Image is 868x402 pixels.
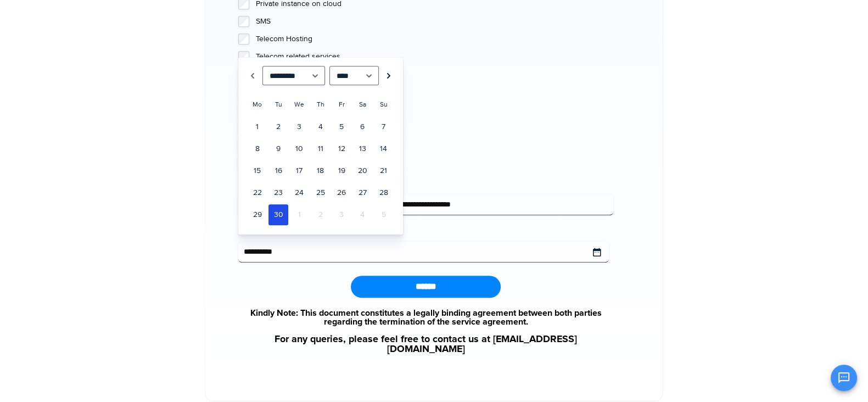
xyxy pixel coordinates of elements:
[247,66,258,85] a: Prev
[268,204,288,225] a: 30
[311,160,331,181] a: 18
[352,160,372,181] a: 20
[256,157,613,168] label: Other
[256,69,613,80] label: Truecaller services
[373,160,393,181] a: 21
[268,116,288,137] a: 2
[268,160,288,181] a: 16
[256,33,613,44] label: Telecom Hosting
[256,104,613,115] label: Voicebot
[248,204,267,225] a: 29
[373,182,393,203] a: 28
[352,116,372,137] a: 6
[373,138,393,159] a: 14
[238,334,613,354] a: For any queries, please feel free to contact us at [EMAIL_ADDRESS][DOMAIN_NAME]
[289,160,309,181] a: 17
[311,138,331,159] a: 11
[831,365,857,391] button: Open chat
[256,122,613,133] label: VPN
[262,66,326,85] select: Select month
[268,182,288,203] a: 23
[339,101,345,109] span: Friday
[289,204,309,225] span: 1
[256,86,613,97] label: Voice of Customer
[289,138,309,159] a: 10
[248,116,267,137] a: 1
[248,182,267,203] a: 22
[268,138,288,159] a: 9
[352,204,372,225] span: 4
[275,101,282,109] span: Tuesday
[332,116,351,137] a: 5
[332,138,351,159] a: 12
[253,101,262,109] span: Monday
[352,138,372,159] a: 13
[311,204,331,225] span: 2
[359,101,366,109] span: Saturday
[289,116,309,137] a: 3
[332,160,351,181] a: 19
[332,182,351,203] a: 26
[380,101,388,109] span: Sunday
[352,182,372,203] a: 27
[373,204,393,225] span: 5
[383,66,394,85] a: Next
[248,160,267,181] a: 15
[332,204,351,225] span: 3
[256,139,613,150] label: WhatsApp services
[256,51,613,62] label: Telecom related services
[238,309,613,326] a: Kindly Note: This document constitutes a legally binding agreement between both parties regarding...
[373,116,393,137] a: 7
[317,101,324,109] span: Thursday
[311,182,331,203] a: 25
[289,182,309,203] a: 24
[294,101,304,109] span: Wednesday
[238,179,613,190] label: Additional Details of Deactivation
[248,138,267,159] a: 8
[256,16,613,27] label: SMS
[329,66,379,85] select: Select year
[311,116,331,137] a: 4
[238,226,613,237] label: Effective Date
